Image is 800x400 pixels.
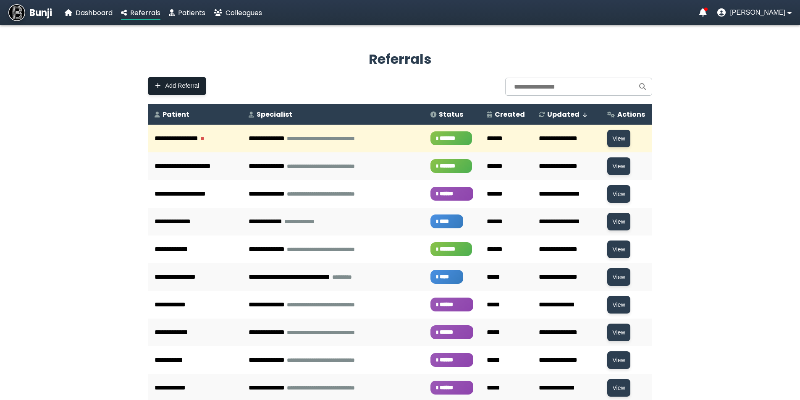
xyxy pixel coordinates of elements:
[130,8,160,18] span: Referrals
[169,8,205,18] a: Patients
[65,8,113,18] a: Dashboard
[607,213,630,230] button: View
[532,104,601,125] th: Updated
[607,130,630,147] button: View
[717,8,792,17] button: User menu
[178,8,205,18] span: Patients
[242,104,425,125] th: Specialist
[607,379,630,397] button: View
[148,77,206,95] button: Add Referral
[148,49,652,69] h2: Referrals
[607,157,630,175] button: View
[76,8,113,18] span: Dashboard
[607,268,630,286] button: View
[165,82,199,89] span: Add Referral
[214,8,262,18] a: Colleagues
[601,104,652,125] th: Actions
[480,104,533,125] th: Created
[607,296,630,314] button: View
[607,185,630,203] button: View
[8,4,25,21] img: Bunji Dental Referral Management
[607,324,630,341] button: View
[699,8,707,17] a: Notifications
[148,104,242,125] th: Patient
[730,9,785,16] span: [PERSON_NAME]
[424,104,480,125] th: Status
[8,4,52,21] a: Bunji
[121,8,160,18] a: Referrals
[29,6,52,20] span: Bunji
[607,241,630,258] button: View
[607,351,630,369] button: View
[226,8,262,18] span: Colleagues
